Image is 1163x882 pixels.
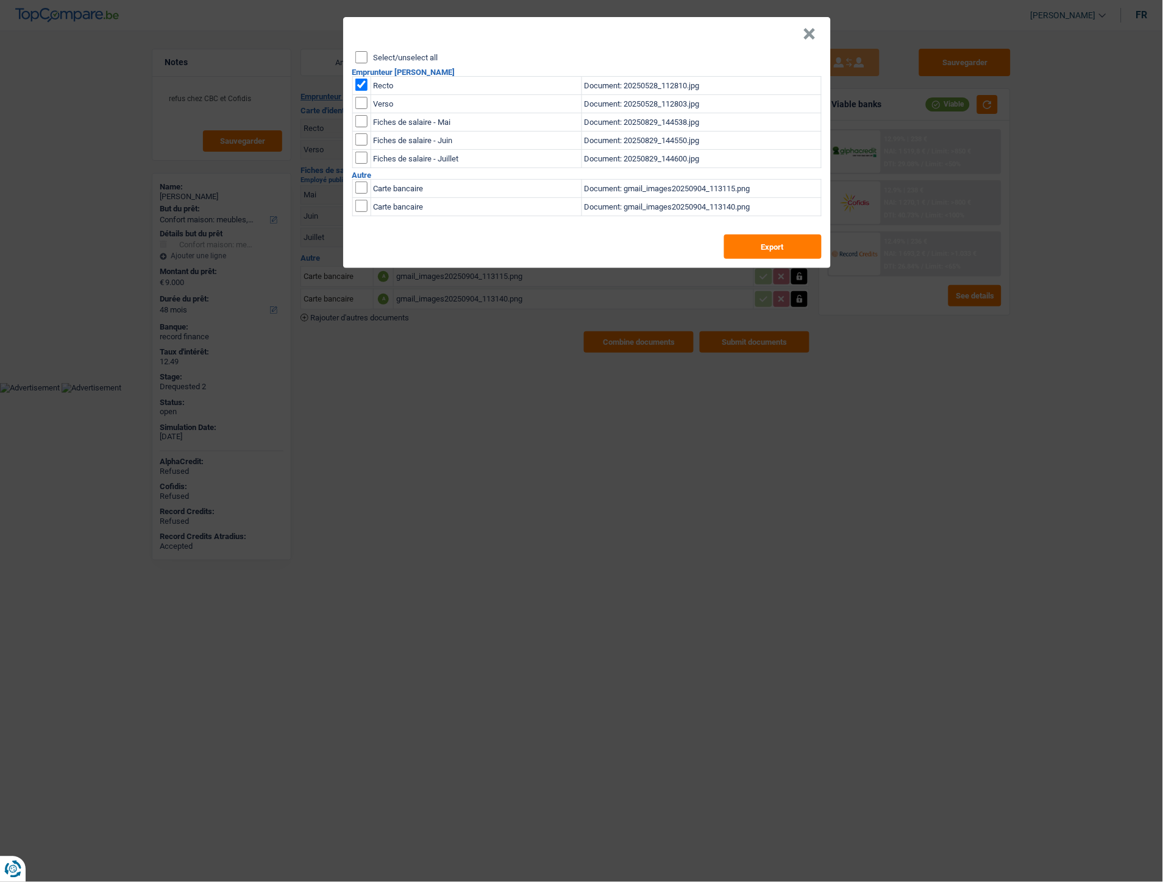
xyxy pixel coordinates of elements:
td: Document: gmail_images20250904_113140.png [581,198,821,216]
button: Close [803,28,816,40]
td: Verso [371,95,581,113]
h2: Emprunteur [PERSON_NAME] [352,68,822,76]
td: Carte bancaire [371,198,581,216]
td: Document: 20250528_112810.jpg [581,77,821,95]
td: Document: gmail_images20250904_113115.png [581,180,821,198]
td: Document: 20250829_144550.jpg [581,132,821,150]
td: Fiches de salaire - Juillet [371,150,581,168]
h2: Autre [352,171,822,179]
label: Select/unselect all [374,54,438,62]
td: Document: 20250528_112803.jpg [581,95,821,113]
td: Carte bancaire [371,180,581,198]
td: Document: 20250829_144600.jpg [581,150,821,168]
td: Recto [371,77,581,95]
td: Document: 20250829_144538.jpg [581,113,821,132]
td: Fiches de salaire - Juin [371,132,581,150]
td: Fiches de salaire - Mai [371,113,581,132]
button: Export [724,235,822,259]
